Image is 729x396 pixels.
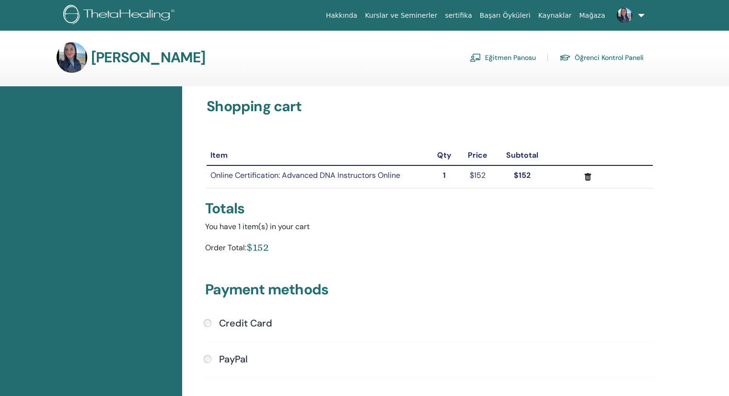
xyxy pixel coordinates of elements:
[207,146,429,165] th: Item
[617,8,632,23] img: default.jpg
[470,50,536,65] a: Eğitmen Panosu
[219,353,248,365] h4: PayPal
[443,170,446,180] strong: 1
[361,7,441,24] a: Kurslar ve Seminerler
[205,221,654,233] div: You have 1 item(s) in your cart
[322,7,361,24] a: Hakkında
[496,146,549,165] th: Subtotal
[459,146,496,165] th: Price
[246,240,269,254] div: $152
[459,165,496,188] td: $152
[63,5,178,26] img: logo.png
[207,165,429,188] td: Online Certification: Advanced DNA Instructors Online
[430,146,460,165] th: Qty
[470,53,481,62] img: chalkboard-teacher.svg
[514,170,531,180] strong: $152
[205,200,654,217] div: Totals
[207,98,653,115] h3: Shopping cart
[534,7,576,24] a: Kaynaklar
[91,49,206,66] h3: [PERSON_NAME]
[205,240,246,258] div: Order Total:
[559,50,644,65] a: Öğrenci Kontrol Paneli
[57,42,87,73] img: default.jpg
[559,54,571,62] img: graduation-cap.svg
[219,317,272,329] h4: Credit Card
[205,281,654,302] h3: Payment methods
[441,7,475,24] a: sertifika
[476,7,534,24] a: Başarı Öyküleri
[575,7,609,24] a: Mağaza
